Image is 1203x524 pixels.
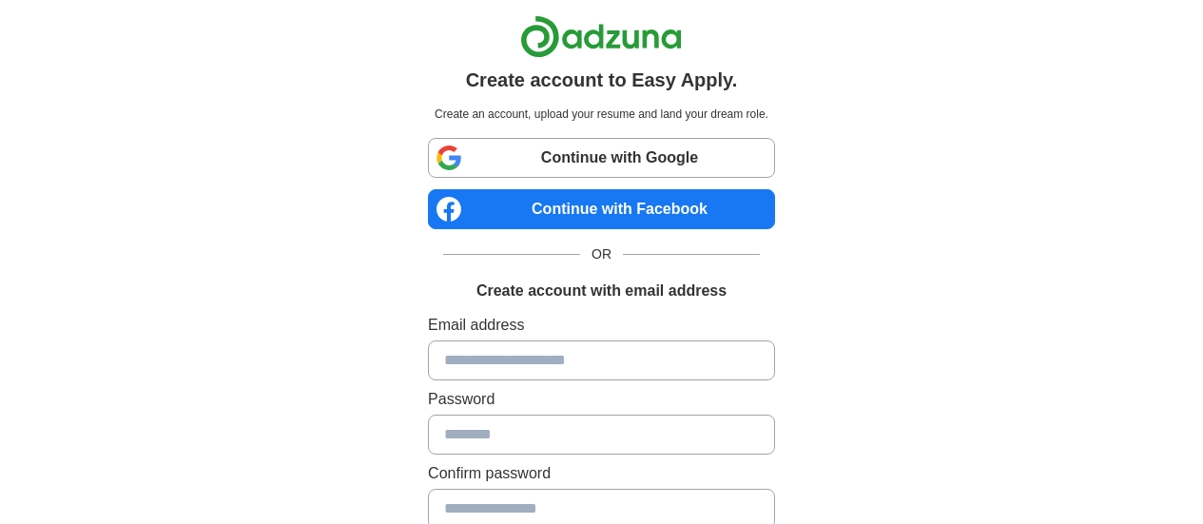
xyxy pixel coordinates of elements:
label: Confirm password [428,462,775,485]
label: Email address [428,314,775,337]
a: Continue with Google [428,138,775,178]
h1: Create account with email address [476,280,727,302]
p: Create an account, upload your resume and land your dream role. [432,106,771,123]
label: Password [428,388,775,411]
span: OR [580,244,623,264]
h1: Create account to Easy Apply. [466,66,738,94]
a: Continue with Facebook [428,189,775,229]
img: Adzuna logo [520,15,682,58]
